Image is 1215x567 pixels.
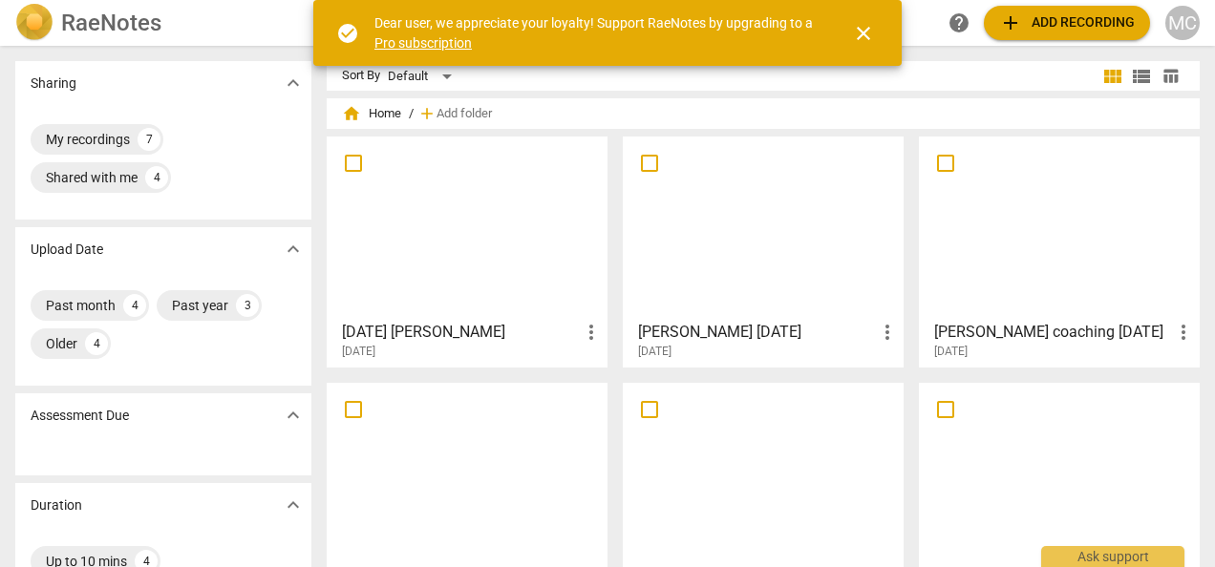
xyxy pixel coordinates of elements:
[123,294,146,317] div: 4
[336,22,359,45] span: check_circle
[31,240,103,260] p: Upload Date
[333,143,601,359] a: [DATE] [PERSON_NAME][DATE]
[342,321,580,344] h3: 22 Sept Huan Hui
[638,321,876,344] h3: Ilona Sept 16
[1098,62,1127,91] button: Tile view
[46,168,138,187] div: Shared with me
[999,11,1022,34] span: add
[934,321,1172,344] h3: Olga coaching 9 Sept
[342,104,401,123] span: Home
[172,296,228,315] div: Past year
[1041,546,1184,567] div: Ask support
[948,11,970,34] span: help
[282,72,305,94] span: expand_more
[984,6,1150,40] button: Upload
[61,10,161,36] h2: RaeNotes
[15,4,53,42] img: Logo
[46,130,130,149] div: My recordings
[374,13,818,52] div: Dear user, we appreciate your loyalty! Support RaeNotes by upgrading to a
[1172,321,1195,344] span: more_vert
[409,107,414,121] span: /
[282,238,305,261] span: expand_more
[279,401,308,430] button: Show more
[145,166,168,189] div: 4
[279,69,308,97] button: Show more
[638,344,671,360] span: [DATE]
[852,22,875,45] span: close
[31,406,129,426] p: Assessment Due
[1101,65,1124,88] span: view_module
[629,143,897,359] a: [PERSON_NAME] [DATE][DATE]
[282,493,305,516] span: expand_more
[15,4,308,42] a: LogoRaeNotes
[934,344,968,360] span: [DATE]
[1127,62,1156,91] button: List view
[138,128,160,151] div: 7
[374,35,472,51] a: Pro subscription
[1156,62,1184,91] button: Table view
[417,104,437,123] span: add
[942,6,976,40] a: Help
[279,235,308,263] button: Show more
[926,143,1193,359] a: [PERSON_NAME] coaching [DATE][DATE]
[282,404,305,427] span: expand_more
[1162,67,1180,85] span: table_chart
[580,321,603,344] span: more_vert
[46,296,116,315] div: Past month
[342,69,380,83] div: Sort By
[342,344,375,360] span: [DATE]
[999,11,1135,34] span: Add recording
[876,321,899,344] span: more_vert
[279,491,308,519] button: Show more
[437,107,492,121] span: Add folder
[1130,65,1153,88] span: view_list
[388,61,458,92] div: Default
[46,334,77,353] div: Older
[1165,6,1200,40] button: MC
[85,332,108,355] div: 4
[342,104,361,123] span: home
[236,294,259,317] div: 3
[841,10,886,56] button: Close
[31,495,82,515] p: Duration
[31,73,76,94] p: Sharing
